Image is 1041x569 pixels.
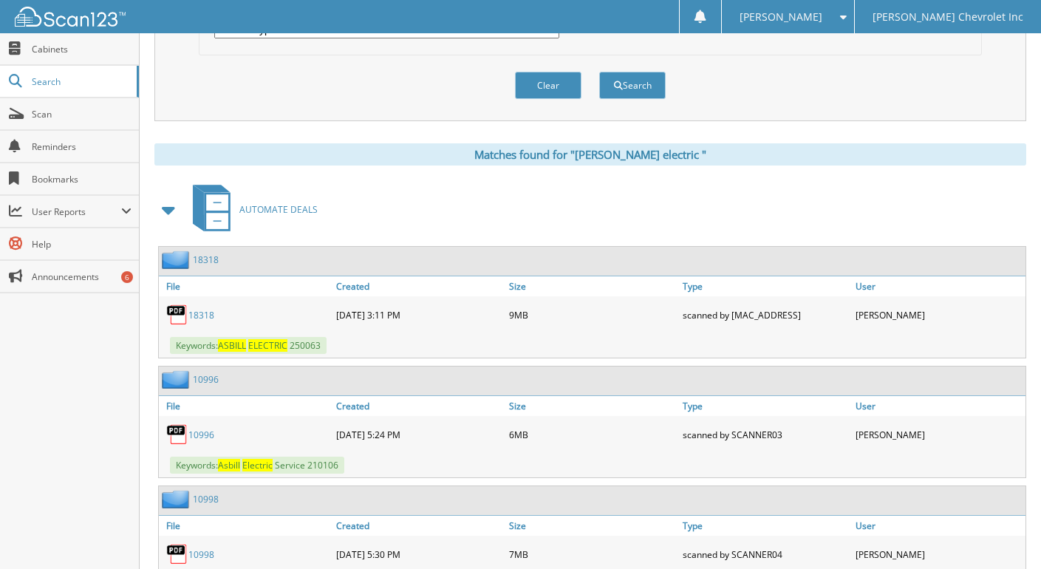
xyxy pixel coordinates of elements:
[679,420,853,449] div: scanned by SCANNER03
[121,271,133,283] div: 6
[505,276,679,296] a: Size
[188,548,214,561] a: 10998
[188,429,214,441] a: 10996
[162,251,193,269] img: folder2.png
[505,516,679,536] a: Size
[515,72,581,99] button: Clear
[740,13,822,21] span: [PERSON_NAME]
[242,459,273,471] span: E l e c t r i c
[166,304,188,326] img: PDF.png
[248,339,287,352] span: E L E C T R I C
[32,75,129,88] span: Search
[15,7,126,27] img: scan123-logo-white.svg
[967,498,1041,569] iframe: Chat Widget
[193,493,219,505] a: 10998
[679,276,853,296] a: Type
[239,203,318,216] span: A U T O M A T E D E A L S
[154,143,1026,166] div: Matches found for "[PERSON_NAME] electric "
[159,396,332,416] a: File
[873,13,1023,21] span: [PERSON_NAME] Chevrolet Inc
[32,238,132,251] span: Help
[32,205,121,218] span: User Reports
[332,396,506,416] a: Created
[166,423,188,446] img: PDF.png
[218,459,240,471] span: A s b i l l
[679,396,853,416] a: Type
[193,373,219,386] a: 10996
[188,309,214,321] a: 18318
[170,457,344,474] span: Keywords: S e r v i c e 2 1 0 1 0 6
[218,339,246,352] span: A S B I L L
[32,108,132,120] span: Scan
[505,300,679,330] div: 9MB
[162,490,193,508] img: folder2.png
[505,396,679,416] a: Size
[505,420,679,449] div: 6MB
[852,276,1025,296] a: User
[159,516,332,536] a: File
[332,276,506,296] a: Created
[852,420,1025,449] div: [PERSON_NAME]
[599,72,666,99] button: Search
[162,370,193,389] img: folder2.png
[679,516,853,536] a: Type
[32,43,132,55] span: Cabinets
[852,396,1025,416] a: User
[505,539,679,569] div: 7MB
[332,300,506,330] div: [DATE] 3:11 PM
[184,180,318,239] a: AUTOMATE DEALS
[166,543,188,565] img: PDF.png
[852,539,1025,569] div: [PERSON_NAME]
[32,140,132,153] span: Reminders
[679,539,853,569] div: scanned by SCANNER04
[32,173,132,185] span: Bookmarks
[332,539,506,569] div: [DATE] 5:30 PM
[679,300,853,330] div: scanned by [MAC_ADDRESS]
[170,337,327,354] span: Keywords: 2 5 0 0 6 3
[852,300,1025,330] div: [PERSON_NAME]
[332,420,506,449] div: [DATE] 5:24 PM
[193,253,219,266] a: 18318
[852,516,1025,536] a: User
[332,516,506,536] a: Created
[159,276,332,296] a: File
[32,270,132,283] span: Announcements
